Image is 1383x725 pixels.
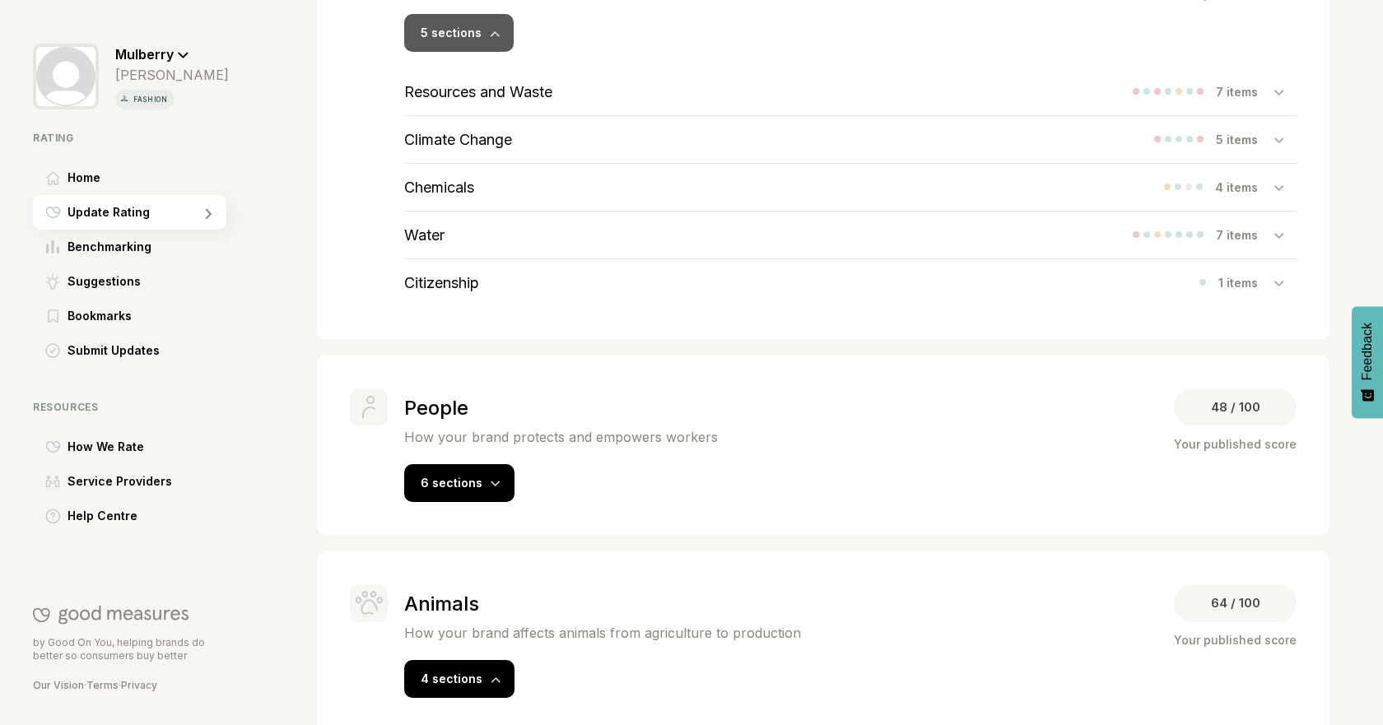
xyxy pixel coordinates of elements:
a: Help CentreHelp Centre [33,499,229,533]
img: Bookmarks [48,309,58,323]
img: People [362,396,376,419]
div: Resources [33,401,229,413]
button: Feedback - Show survey [1352,306,1383,418]
div: 5 items [1216,132,1274,146]
p: fashion [130,93,171,106]
span: Submit Updates [68,341,160,360]
a: SuggestionsSuggestions [33,264,229,299]
img: Good On You [33,605,189,625]
img: Animals [356,591,383,615]
h3: Resources and Waste [404,83,552,100]
div: Your published score [1174,435,1297,454]
span: Mulberry [115,46,174,63]
a: Update RatingUpdate Rating [33,195,229,230]
img: Home [46,171,60,185]
p: by Good On You, helping brands do better so consumers buy better [33,636,226,662]
span: Update Rating [68,202,150,222]
a: BenchmarkingBenchmarking [33,230,229,264]
img: Suggestions [45,274,60,290]
span: Feedback [1360,323,1375,380]
span: 6 sections [421,476,482,490]
a: Terms [86,679,119,691]
h3: Water [404,226,445,244]
a: Our Vision [33,679,84,691]
iframe: Website support platform help button [1311,653,1367,709]
span: How We Rate [68,437,144,457]
img: Update Rating [45,206,61,219]
div: Your published score [1174,630,1297,650]
div: 1 items [1218,276,1274,290]
h2: Animals [404,592,801,616]
img: Service Providers [45,475,60,488]
div: Rating [33,132,229,144]
img: Benchmarking [46,240,59,253]
span: Home [68,168,100,188]
a: How We RateHow We Rate [33,430,229,464]
span: 5 sections [421,26,482,40]
img: vertical icon [119,93,130,105]
p: How your brand protects and empowers workers [404,429,718,445]
span: Service Providers [68,472,172,491]
div: [PERSON_NAME] [115,67,229,83]
h3: Climate Change [404,131,512,148]
div: 48 / 100 [1174,388,1297,426]
h3: Chemicals [404,179,474,196]
div: 7 items [1216,85,1274,99]
span: Benchmarking [68,237,151,257]
a: BookmarksBookmarks [33,299,229,333]
a: HomeHome [33,160,229,195]
span: Help Centre [68,506,137,526]
span: 4 sections [421,672,482,685]
div: · · [33,679,226,692]
a: Service ProvidersService Providers [33,464,229,499]
h2: People [404,396,718,420]
img: How We Rate [45,440,61,453]
a: Privacy [121,679,157,691]
h3: Citizenship [404,274,479,291]
a: Submit UpdatesSubmit Updates [33,333,229,368]
div: 7 items [1216,228,1274,242]
span: Bookmarks [68,306,132,326]
img: Help Centre [45,509,61,524]
div: 64 / 100 [1174,584,1297,622]
img: Submit Updates [45,343,60,358]
p: How your brand affects animals from agriculture to production [404,625,801,641]
span: Suggestions [68,272,141,291]
div: 4 items [1215,180,1274,194]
